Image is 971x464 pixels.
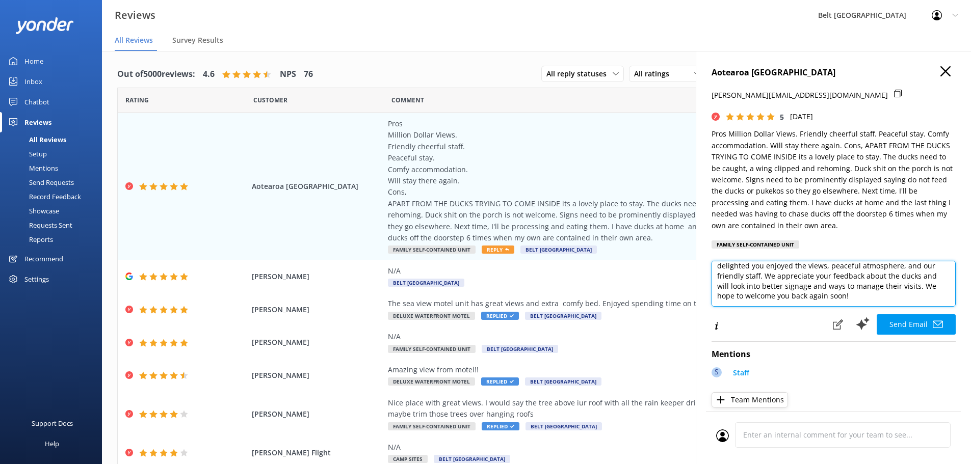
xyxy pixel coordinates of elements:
[434,455,510,463] span: Belt [GEOGRAPHIC_DATA]
[6,218,102,232] a: Requests Sent
[712,261,956,307] textarea: Thank you so much for your wonderful review, Aotearoa! We're delighted you enjoyed the views, pea...
[125,95,149,105] span: Date
[388,265,852,277] div: N/A
[712,128,956,231] p: Pros Million Dollar Views. Friendly cheerful staff. Peaceful stay. Comfy accommodation. Will stay...
[252,304,383,315] span: [PERSON_NAME]
[388,118,852,243] div: Pros Million Dollar Views. Friendly cheerful staff. Peaceful stay. Comfy accommodation. Will stay...
[24,51,43,71] div: Home
[6,232,102,247] a: Reports
[6,147,47,161] div: Setup
[388,377,475,386] span: Deluxe Waterfront Motel
[712,392,788,407] button: Team Mentions
[388,279,464,287] span: Belt [GEOGRAPHIC_DATA]
[117,68,195,81] h4: Out of 5000 reviews:
[6,132,66,147] div: All Reviews
[388,331,852,342] div: N/A
[634,68,675,79] span: All ratings
[6,218,72,232] div: Requests Sent
[203,68,215,81] h4: 4.6
[388,442,852,453] div: N/A
[115,7,155,23] h3: Reviews
[388,298,852,309] div: The sea view motel unit has great views and extra comfy bed. Enjoyed spending time on the porch.
[391,95,424,105] span: Question
[525,312,601,320] span: Belt [GEOGRAPHIC_DATA]
[45,433,59,454] div: Help
[780,112,784,122] span: 5
[6,175,74,189] div: Send Requests
[172,35,223,45] span: Survey Results
[520,245,597,254] span: Belt [GEOGRAPHIC_DATA]
[481,377,519,386] span: Replied
[6,232,53,247] div: Reports
[388,312,475,320] span: Deluxe Waterfront Motel
[712,66,956,79] h4: Aotearoa [GEOGRAPHIC_DATA]
[388,345,476,353] span: Family Self-Contained Unit
[482,422,519,430] span: Replied
[24,71,42,92] div: Inbox
[24,269,49,289] div: Settings
[877,314,956,335] button: Send Email
[712,367,722,377] div: S
[6,161,102,175] a: Mentions
[482,345,558,353] span: Belt [GEOGRAPHIC_DATA]
[6,204,102,218] a: Showcase
[6,132,102,147] a: All Reviews
[712,240,799,249] div: Family Self-Contained Unit
[252,337,383,348] span: [PERSON_NAME]
[940,66,951,77] button: Close
[252,271,383,282] span: [PERSON_NAME]
[712,348,956,361] h4: Mentions
[728,367,749,381] a: Staff
[304,68,313,81] h4: 76
[482,245,514,254] span: Reply
[32,413,73,433] div: Support Docs
[712,90,888,101] p: [PERSON_NAME][EMAIL_ADDRESS][DOMAIN_NAME]
[6,189,81,204] div: Record Feedback
[252,370,383,381] span: [PERSON_NAME]
[6,175,102,189] a: Send Requests
[24,92,49,112] div: Chatbot
[546,68,613,79] span: All reply statuses
[252,181,383,192] span: Aotearoa [GEOGRAPHIC_DATA]
[253,95,287,105] span: Date
[115,35,153,45] span: All Reviews
[525,377,601,386] span: Belt [GEOGRAPHIC_DATA]
[481,312,519,320] span: Replied
[388,455,428,463] span: Camp Sites
[24,112,51,132] div: Reviews
[716,429,729,442] img: user_profile.svg
[252,408,383,420] span: [PERSON_NAME]
[388,397,852,420] div: Nice place with great views. I would say the tree above iur roof with all the rain keeper drippin...
[6,204,59,218] div: Showcase
[790,111,813,122] p: [DATE]
[526,422,602,430] span: Belt [GEOGRAPHIC_DATA]
[6,147,102,161] a: Setup
[6,189,102,204] a: Record Feedback
[15,17,74,34] img: yonder-white-logo.png
[6,161,58,175] div: Mentions
[24,249,63,269] div: Recommend
[252,447,383,458] span: [PERSON_NAME] Flight
[388,245,476,254] span: Family Self-Contained Unit
[733,367,749,378] p: Staff
[280,68,296,81] h4: NPS
[388,364,852,375] div: Amazing view from motel!!
[388,422,476,430] span: Family Self-Contained Unit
